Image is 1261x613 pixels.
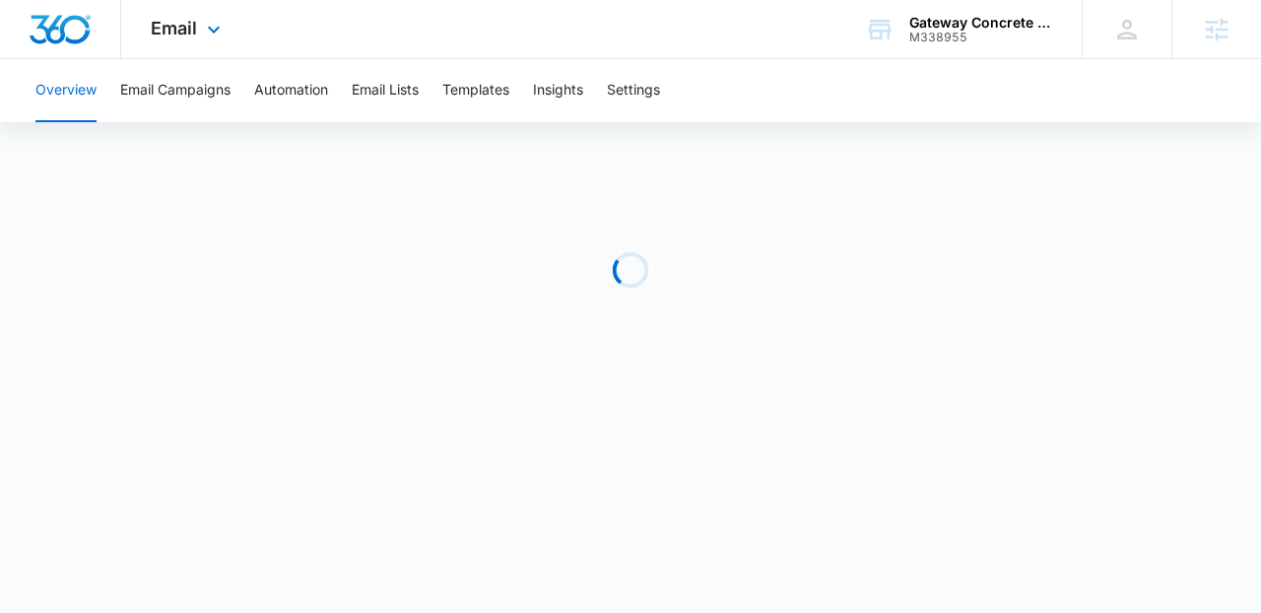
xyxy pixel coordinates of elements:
div: account id [909,31,1053,44]
button: Email Lists [352,59,419,122]
button: Email Campaigns [120,59,231,122]
div: account name [909,15,1053,31]
button: Templates [442,59,509,122]
button: Settings [607,59,660,122]
button: Automation [254,59,328,122]
span: Email [151,18,197,38]
button: Insights [533,59,583,122]
button: Overview [35,59,97,122]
